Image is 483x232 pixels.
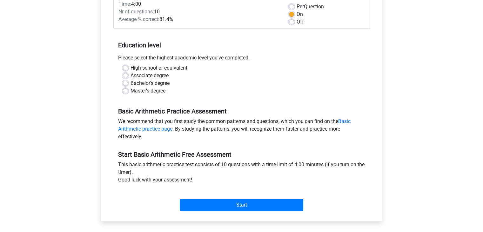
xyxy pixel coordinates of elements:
[118,9,154,15] span: Nr of questions:
[180,199,303,211] input: Start
[114,16,284,23] div: 81.4%
[297,3,324,10] label: Question
[118,1,131,7] span: Time:
[118,107,365,115] h5: Basic Arithmetic Practice Assessment
[113,54,370,64] div: Please select the highest academic level you’ve completed.
[113,161,370,186] div: This basic arithmetic practice test consists of 10 questions with a time limit of 4:00 minutes (i...
[118,151,365,158] h5: Start Basic Arithmetic Free Assessment
[114,0,284,8] div: 4:00
[297,3,304,10] span: Per
[131,72,169,79] label: Associate degree
[297,18,304,26] label: Off
[297,10,303,18] label: On
[131,79,170,87] label: Bachelor's degree
[114,8,284,16] div: 10
[131,64,187,72] label: High school or equivalent
[118,39,365,51] h5: Education level
[118,16,159,22] span: Average % correct:
[113,118,370,143] div: We recommend that you first study the common patterns and questions, which you can find on the . ...
[131,87,165,95] label: Master's degree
